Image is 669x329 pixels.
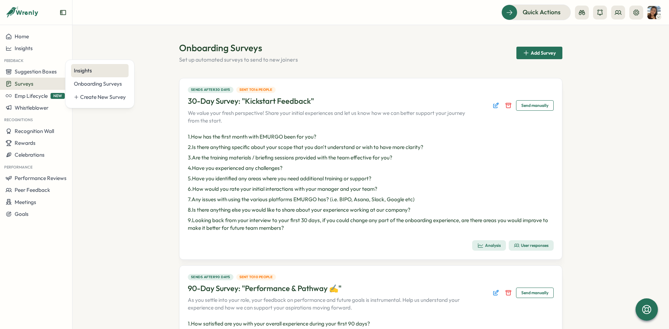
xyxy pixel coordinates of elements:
[15,45,33,52] span: Insights
[516,100,554,111] button: Send manually
[15,104,48,111] span: Whistleblower
[491,101,501,110] button: Edit survey
[188,217,554,232] p: 9 . Looking back from your interview to your first 30 days, if you could change any part of the o...
[188,185,554,193] p: 6 . How would you rate your initial interactions with your manager and your team?
[523,8,561,17] span: Quick Actions
[188,133,554,141] p: 1 . How has the first month with EMURGO been for you?
[15,187,50,193] span: Peer Feedback
[71,77,129,91] a: Onboarding Surveys
[15,151,45,158] span: Celebrations
[491,288,501,298] button: Edit survey
[179,42,298,54] h1: Onboarding Surveys
[503,101,513,110] button: Disable survey
[239,274,273,280] span: Sent to 10 people
[516,288,554,298] button: Send manually
[188,154,554,162] p: 3 . Are the training materials / briefing sessions provided with the team effective for you?
[477,242,501,249] div: Analysis
[188,143,554,151] p: 2 . Is there anything specific about your scope that you don't understand or wish to have more cl...
[188,206,554,214] p: 8 . Is there anything else you would like to share about your experience working at our company?
[188,164,554,172] p: 4 . Have you experienced any challenges?
[188,296,477,312] p: As you settle into your role, your feedback on performance and future goals is instrumental. Help...
[501,5,571,20] button: Quick Actions
[188,175,554,182] p: 5 . Have you identified any areas where you need additional training or support?
[15,140,36,146] span: Rewards
[191,274,230,280] span: Sends after 90 days
[188,320,554,328] p: 1 . How satisfied are you with your overall experience during your first 90 days?
[188,283,341,294] h3: 90-Day Survey: "Performance & Pathway ✍️"
[516,47,562,59] button: Add Survey
[15,128,54,134] span: Recognition Wall
[521,101,548,110] span: Send manually
[188,109,477,125] p: We value your fresh perspective! Share your initial experiences and let us know how we can better...
[503,288,513,298] button: Disable survey
[514,243,548,248] div: User responses
[51,93,65,99] span: NEW
[71,64,129,77] a: Insights
[509,240,554,251] button: User responses
[188,96,314,107] h3: 30-Day Survey: "Kickstart Feedback"
[188,196,554,203] p: 7 . Any issues with using the various platforms EMURGO has? (i.e. BIPO, Asana, Slack, Google etc)
[80,93,126,101] div: Create New Survey
[71,91,129,104] a: Create New Survey
[521,288,548,298] span: Send manually
[15,93,48,99] span: Emp Lifecycle
[15,33,29,40] span: Home
[15,199,36,205] span: Meetings
[179,55,298,64] p: Set up automated surveys to send to new joiners
[74,80,126,88] div: Onboarding Surveys
[531,50,556,55] span: Add Survey
[15,175,67,181] span: Performance Reviews
[15,211,29,217] span: Goals
[74,67,126,75] div: Insights
[15,80,33,87] span: Surveys
[191,87,230,93] span: Sends after 30 days
[15,68,57,75] span: Suggestion Boxes
[239,87,272,93] span: Sent to 16 people
[472,240,506,251] button: Analysis
[60,9,67,16] button: Expand sidebar
[647,6,661,19] img: Tracy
